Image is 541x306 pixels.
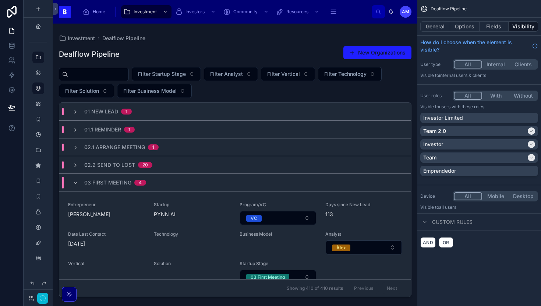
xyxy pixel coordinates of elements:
div: 20 [142,162,148,168]
button: With [482,92,510,100]
span: Internal users & clients [439,73,486,78]
button: All [454,92,482,100]
button: AND [420,237,436,248]
label: Device [420,193,450,199]
label: User type [420,61,450,67]
p: Visible to [420,73,538,78]
span: 02.2 Send To Lost [84,161,135,169]
button: Fields [480,21,509,32]
div: 4 [139,180,142,186]
span: Users with these roles [439,104,484,109]
p: Emprendedor [423,167,456,175]
button: Mobile [482,192,510,200]
span: Investment [134,9,157,15]
a: Home [80,5,110,18]
button: Visibility [509,21,538,32]
p: Team [423,154,436,161]
p: Team 2.0 [423,127,446,135]
a: Investors [173,5,219,18]
p: Visible to [420,104,538,110]
span: Home [93,9,105,15]
div: 1 [152,144,154,150]
span: AM [402,9,409,15]
button: General [420,21,450,32]
p: Visible to [420,204,538,210]
button: All [454,192,482,200]
a: How do I choose when the element is visible? [420,39,538,53]
span: How do I choose when the element is visible? [420,39,529,53]
span: OR [441,240,451,245]
button: Desktop [509,192,537,200]
span: Resources [286,9,308,15]
div: 1 [125,109,127,115]
a: Community [221,5,272,18]
span: Investors [185,9,205,15]
a: Investment [121,5,172,18]
span: Community [233,9,258,15]
button: All [454,60,482,68]
div: scrollable content [77,4,372,20]
span: 02.1 Arrange Meeting [84,144,145,151]
label: User roles [420,93,450,99]
button: Internal [482,60,510,68]
div: 1 [128,127,130,133]
span: 03 First Meeting [84,179,131,186]
p: Investor [423,141,443,148]
span: all users [439,204,456,210]
span: Showing 410 of 410 results [287,285,343,291]
p: Investor Limited [423,114,463,122]
span: Dealflow Pipeline [431,6,467,12]
img: App logo [59,6,71,18]
span: Custom rules [432,218,473,226]
a: Resources [274,5,323,18]
button: Without [509,92,537,100]
button: Options [450,21,480,32]
span: 01 New Lead [84,108,118,115]
button: Clients [509,60,537,68]
button: OR [439,237,453,248]
span: 01.1 Reminder [84,126,121,133]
